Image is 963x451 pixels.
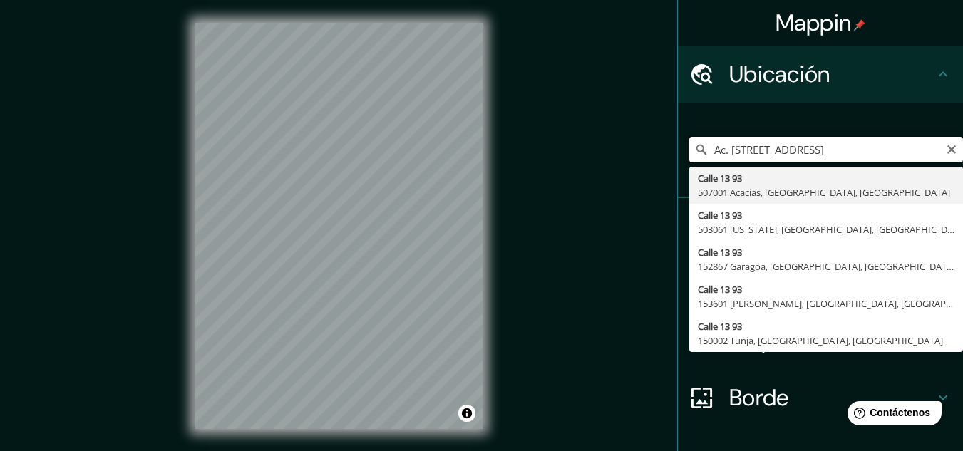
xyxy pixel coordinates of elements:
font: 507001 Acacias, [GEOGRAPHIC_DATA], [GEOGRAPHIC_DATA] [698,186,950,199]
div: Patas [678,198,963,255]
button: Claro [946,142,957,155]
font: 152867 Garagoa, [GEOGRAPHIC_DATA], [GEOGRAPHIC_DATA] [698,260,955,273]
font: Mappin [776,8,852,38]
img: pin-icon.png [854,19,865,31]
font: Ubicación [729,59,830,89]
font: Calle 13 93 [698,172,742,185]
font: Calle 13 93 [698,246,742,259]
font: Calle 13 93 [698,283,742,296]
input: Elige tu ciudad o zona [689,137,963,162]
font: Calle 13 93 [698,320,742,333]
canvas: Mapa [195,23,483,429]
div: Borde [678,369,963,426]
button: Activar o desactivar atribución [458,405,475,422]
div: Estilo [678,255,963,312]
iframe: Lanzador de widgets de ayuda [836,395,947,435]
font: 150002 Tunja, [GEOGRAPHIC_DATA], [GEOGRAPHIC_DATA] [698,334,943,347]
font: Borde [729,383,789,413]
div: Disposición [678,312,963,369]
font: Calle 13 93 [698,209,742,222]
div: Ubicación [678,46,963,103]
